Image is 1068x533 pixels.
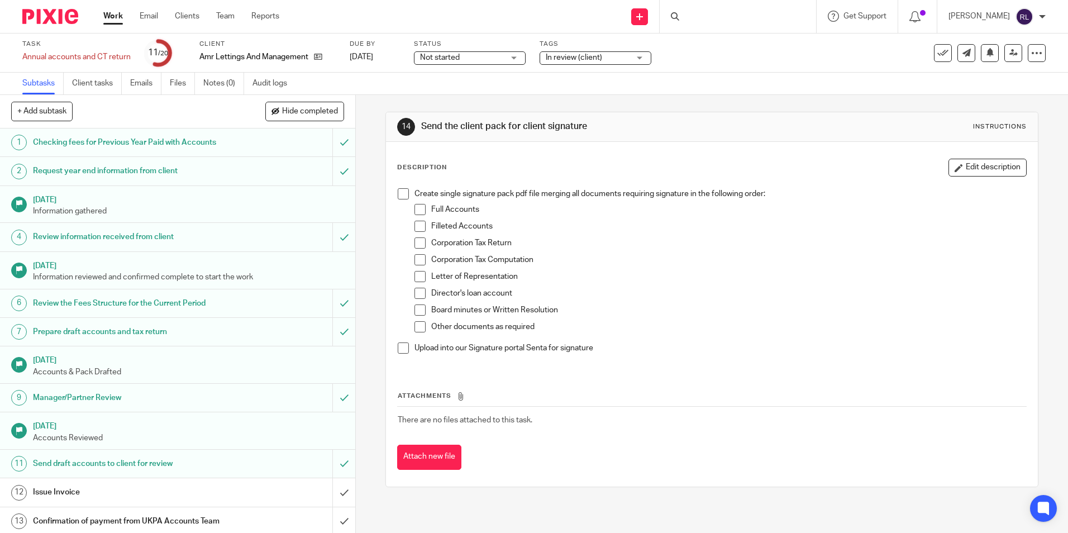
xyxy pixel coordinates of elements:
h1: [DATE] [33,418,345,432]
p: Director's loan account [431,288,1026,299]
p: Corporation Tax Computation [431,254,1026,265]
p: Accounts Reviewed [33,432,345,444]
button: + Add subtask [11,102,73,121]
h1: Send the client pack for client signature [421,121,736,132]
label: Client [199,40,336,49]
a: Email [140,11,158,22]
img: Pixie [22,9,78,24]
h1: Send draft accounts to client for review [33,455,225,472]
h1: Issue Invoice [33,484,225,501]
button: Edit description [948,159,1027,177]
div: 14 [397,118,415,136]
span: [DATE] [350,53,373,61]
span: Get Support [843,12,886,20]
a: Client tasks [72,73,122,94]
p: Other documents as required [431,321,1026,332]
div: 1 [11,135,27,150]
img: svg%3E [1015,8,1033,26]
a: Reports [251,11,279,22]
div: 2 [11,164,27,179]
span: Hide completed [282,107,338,116]
h1: Review information received from client [33,229,225,245]
div: 7 [11,324,27,340]
a: Files [170,73,195,94]
p: Information gathered [33,206,345,217]
a: Team [216,11,235,22]
div: Instructions [973,122,1027,131]
p: Filleted Accounts [431,221,1026,232]
h1: [DATE] [33,258,345,272]
a: Work [103,11,123,22]
div: 12 [11,485,27,501]
div: Annual accounts and CT return [22,51,131,63]
a: Emails [130,73,161,94]
p: Letter of Representation [431,271,1026,282]
a: Notes (0) [203,73,244,94]
div: 4 [11,230,27,245]
h1: Manager/Partner Review [33,389,225,406]
div: 6 [11,296,27,311]
span: In review (client) [546,54,602,61]
p: [PERSON_NAME] [948,11,1010,22]
a: Subtasks [22,73,64,94]
span: Attachments [398,393,451,399]
h1: Prepare draft accounts and tax return [33,323,225,340]
p: Amr Lettings And Management Ltd [199,51,308,63]
p: Information reviewed and confirmed complete to start the work [33,272,345,283]
p: Board minutes or Written Resolution [431,304,1026,316]
div: 13 [11,513,27,529]
p: Corporation Tax Return [431,237,1026,249]
a: Clients [175,11,199,22]
h1: [DATE] [33,192,345,206]
button: Hide completed [265,102,344,121]
label: Due by [350,40,400,49]
div: 11 [148,46,168,59]
button: Attach new file [397,445,461,470]
div: 11 [11,456,27,472]
h1: Request year end information from client [33,163,225,179]
small: /20 [158,50,168,56]
h1: Checking fees for Previous Year Paid with Accounts [33,134,225,151]
label: Status [414,40,526,49]
h1: Confirmation of payment from UKPA Accounts Team [33,513,225,530]
label: Tags [540,40,651,49]
span: Not started [420,54,460,61]
p: Accounts & Pack Drafted [33,367,345,378]
a: Audit logs [252,73,295,94]
p: Create single signature pack pdf file merging all documents requiring signature in the following ... [414,188,1026,199]
p: Description [397,163,447,172]
p: Upload into our Signature portal Senta for signature [414,342,1026,354]
span: There are no files attached to this task. [398,416,532,424]
div: 9 [11,390,27,406]
h1: [DATE] [33,352,345,366]
p: Full Accounts [431,204,1026,215]
label: Task [22,40,131,49]
h1: Review the Fees Structure for the Current Period [33,295,225,312]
